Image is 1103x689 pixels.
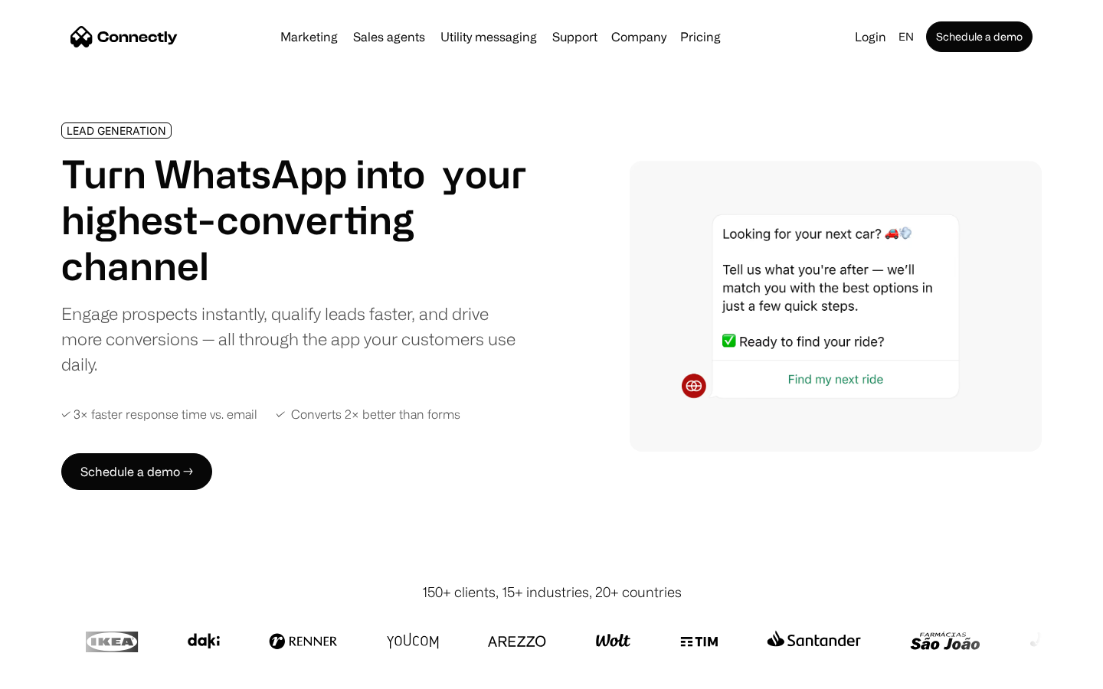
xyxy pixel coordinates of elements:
[611,26,666,47] div: Company
[276,407,460,422] div: ✓ Converts 2× better than forms
[61,453,212,490] a: Schedule a demo →
[67,125,166,136] div: LEAD GENERATION
[31,662,92,684] ul: Language list
[434,31,543,43] a: Utility messaging
[61,407,257,422] div: ✓ 3× faster response time vs. email
[926,21,1033,52] a: Schedule a demo
[15,661,92,684] aside: Language selected: English
[422,582,682,602] div: 150+ clients, 15+ industries, 20+ countries
[274,31,344,43] a: Marketing
[61,301,527,377] div: Engage prospects instantly, qualify leads faster, and drive more conversions — all through the ap...
[849,26,892,47] a: Login
[898,26,914,47] div: en
[674,31,727,43] a: Pricing
[546,31,604,43] a: Support
[61,151,527,289] h1: Turn WhatsApp into your highest-converting channel
[347,31,431,43] a: Sales agents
